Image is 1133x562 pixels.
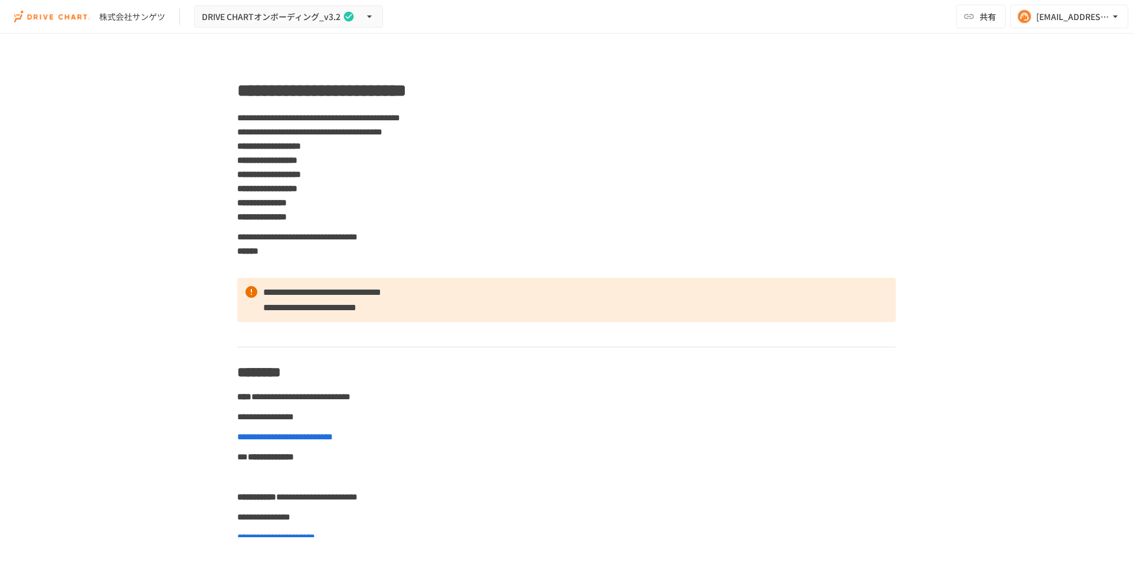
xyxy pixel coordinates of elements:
img: i9VDDS9JuLRLX3JIUyK59LcYp6Y9cayLPHs4hOxMB9W [14,7,90,26]
button: DRIVE CHARTオンボーディング_v3.2 [194,5,383,28]
button: [EMAIL_ADDRESS][DOMAIN_NAME] [1010,5,1128,28]
div: [EMAIL_ADDRESS][DOMAIN_NAME] [1036,9,1109,24]
button: 共有 [956,5,1006,28]
span: DRIVE CHARTオンボーディング_v3.2 [202,9,340,24]
span: 共有 [980,10,996,23]
div: 株式会社サンゲツ [99,11,165,23]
